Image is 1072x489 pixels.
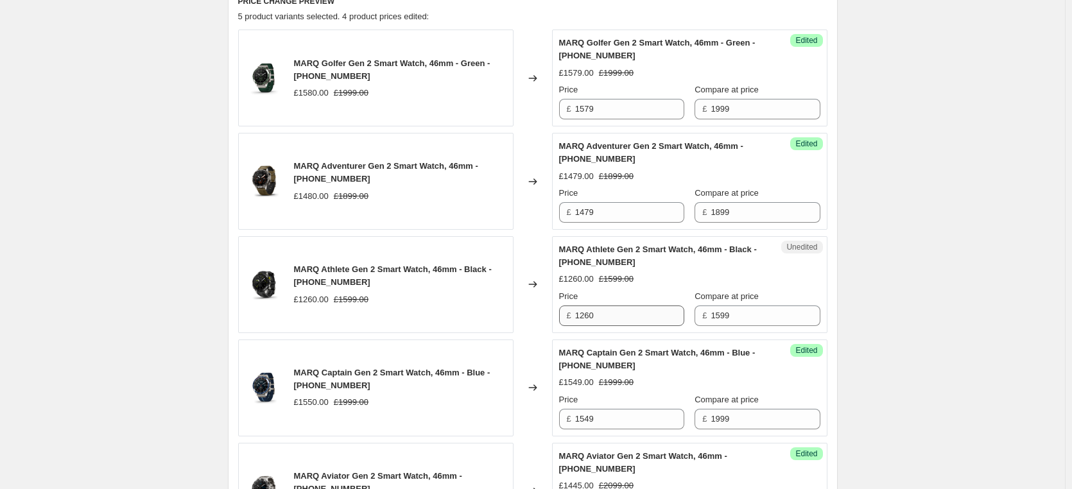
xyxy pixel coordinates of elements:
[795,345,817,356] span: Edited
[786,242,817,252] span: Unedited
[294,87,329,99] div: £1580.00
[599,170,634,183] strike: £1899.00
[599,67,634,80] strike: £1999.00
[294,161,478,184] span: MARQ Adventurer Gen 2 Smart Watch, 46mm - [PHONE_NUMBER]
[294,190,329,203] div: £1480.00
[695,85,759,94] span: Compare at price
[559,141,743,164] span: MARQ Adventurer Gen 2 Smart Watch, 46mm - [PHONE_NUMBER]
[559,348,756,370] span: MARQ Captain Gen 2 Smart Watch, 46mm - Blue - [PHONE_NUMBER]
[567,104,571,114] span: £
[795,35,817,46] span: Edited
[695,395,759,404] span: Compare at price
[567,414,571,424] span: £
[334,87,368,99] strike: £1999.00
[567,311,571,320] span: £
[294,368,490,390] span: MARQ Captain Gen 2 Smart Watch, 46mm - Blue - [PHONE_NUMBER]
[559,395,578,404] span: Price
[294,396,329,409] div: £1550.00
[702,311,707,320] span: £
[599,376,634,389] strike: £1999.00
[334,293,368,306] strike: £1599.00
[334,396,368,409] strike: £1999.00
[559,291,578,301] span: Price
[559,85,578,94] span: Price
[695,188,759,198] span: Compare at price
[559,273,594,286] div: £1260.00
[559,67,594,80] div: £1579.00
[567,207,571,217] span: £
[334,190,368,203] strike: £1899.00
[294,58,490,81] span: MARQ Golfer Gen 2 Smart Watch, 46mm - Green - [PHONE_NUMBER]
[245,162,284,201] img: 010-02648-31_80x.png
[795,139,817,149] span: Edited
[559,170,594,183] div: £1479.00
[245,59,284,98] img: 010-02648-21main_80x.png
[238,12,429,21] span: 5 product variants selected. 4 product prices edited:
[559,38,756,60] span: MARQ Golfer Gen 2 Smart Watch, 46mm - Green - [PHONE_NUMBER]
[294,293,329,306] div: £1260.00
[559,188,578,198] span: Price
[559,244,757,267] span: MARQ Athlete Gen 2 Smart Watch, 46mm - Black - [PHONE_NUMBER]
[245,265,284,304] img: 010-02648-41main_80x.png
[559,376,594,389] div: £1549.00
[795,449,817,459] span: Edited
[702,414,707,424] span: £
[695,291,759,301] span: Compare at price
[702,207,707,217] span: £
[245,368,284,407] img: 010-02648-11_80x.png
[702,104,707,114] span: £
[599,273,634,286] strike: £1599.00
[559,451,727,474] span: MARQ Aviator Gen 2 Smart Watch, 46mm - [PHONE_NUMBER]
[294,264,492,287] span: MARQ Athlete Gen 2 Smart Watch, 46mm - Black - [PHONE_NUMBER]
